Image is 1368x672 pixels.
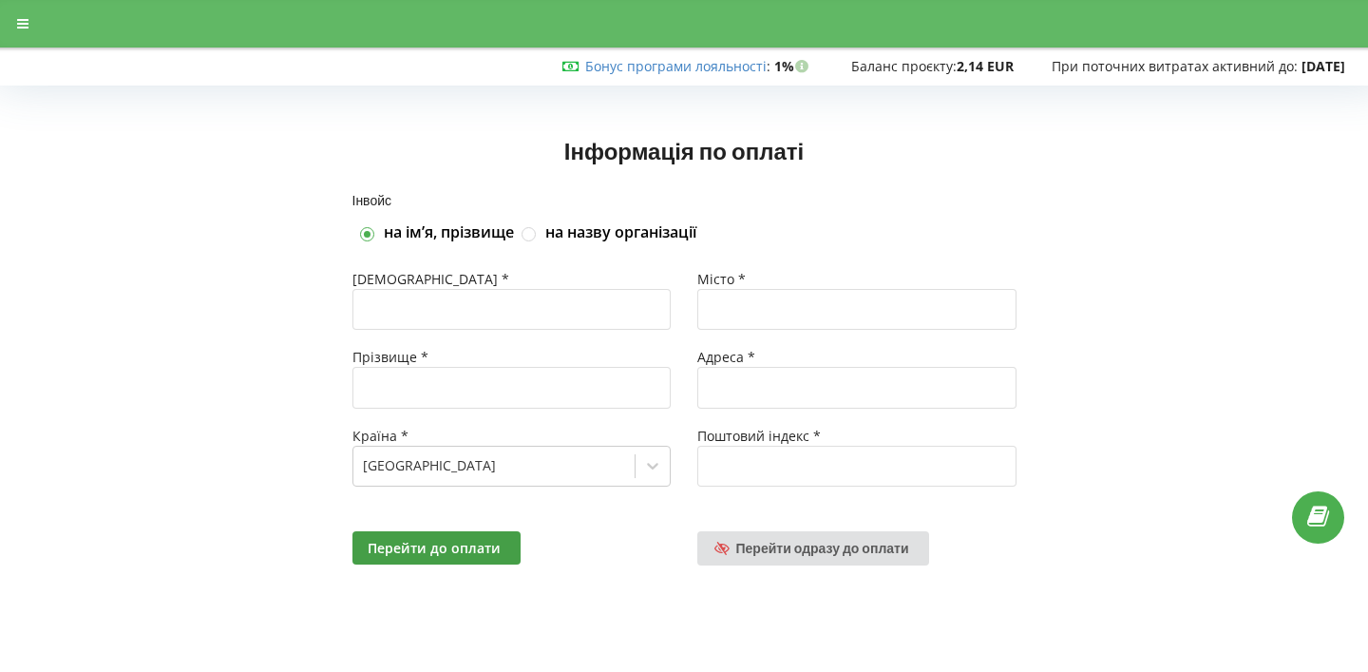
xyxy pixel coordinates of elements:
label: на імʼя, прізвище [384,222,514,243]
span: Інвойс [352,192,392,208]
strong: 2,14 EUR [957,57,1014,75]
strong: 1% [774,57,813,75]
span: Місто * [697,270,746,288]
span: Прізвище * [352,348,428,366]
span: Інформація по оплаті [564,137,804,164]
label: на назву організації [545,222,696,243]
span: При поточних витратах активний до: [1052,57,1298,75]
a: Перейти одразу до оплати [697,531,929,566]
span: Баланс проєкту: [851,57,957,75]
span: Країна * [352,427,408,445]
span: : [585,57,770,75]
strong: [DATE] [1301,57,1345,75]
span: [DEMOGRAPHIC_DATA] * [352,270,509,288]
span: Перейти до оплати [368,539,501,557]
span: Поштовий індекс * [697,427,821,445]
button: Перейти до оплати [352,531,521,565]
a: Бонус програми лояльності [585,57,767,75]
span: Адреса * [697,348,755,366]
span: Перейти одразу до оплати [736,540,909,556]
